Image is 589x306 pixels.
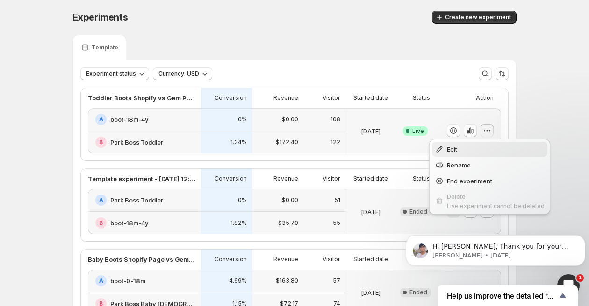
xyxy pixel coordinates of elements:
[80,67,149,80] button: Experiment status
[230,219,247,227] p: 1.82%
[353,175,388,182] p: Started date
[445,14,511,21] span: Create new experiment
[333,219,340,227] p: 55
[432,189,547,212] button: DeleteLive experiment cannot be deleted
[432,158,547,173] button: Rename
[88,174,195,183] p: Template experiment - [DATE] 12:05:03
[323,256,340,263] p: Visitor
[86,70,136,77] span: Experiment status
[282,116,298,123] p: $0.00
[432,142,547,157] button: Edit
[330,116,340,123] p: 108
[361,207,381,216] p: [DATE]
[110,195,163,205] h2: Park Boss Toddler
[402,216,589,281] iframe: Intercom notifications message
[230,139,247,146] p: 1.34%
[92,44,118,51] p: Template
[99,116,103,123] h2: A
[273,94,298,102] p: Revenue
[158,70,199,77] span: Currency: USD
[273,256,298,263] p: Revenue
[557,274,580,297] iframe: Intercom live chat
[447,290,568,301] button: Show survey - Help us improve the detailed report for A/B campaigns
[353,94,388,102] p: Started date
[447,202,545,209] span: Live experiment cannot be deleted
[282,196,298,204] p: $0.00
[99,139,103,146] h2: B
[361,126,381,136] p: [DATE]
[99,277,103,285] h2: A
[432,174,547,188] button: End experiment
[413,94,430,102] p: Status
[413,175,430,182] p: Status
[215,94,247,102] p: Conversion
[88,255,195,264] p: Baby Boots Shopify Page vs Gem Pages Landing Page
[334,196,340,204] p: 51
[323,94,340,102] p: Visitor
[238,196,247,204] p: 0%
[229,277,247,285] p: 4.69%
[447,192,545,201] div: Delete
[215,175,247,182] p: Conversion
[576,274,584,282] span: 1
[276,277,298,285] p: $163.80
[409,289,427,296] span: Ended
[88,93,195,103] p: Toddler Boots Shopify vs Gem Pages Landing Page
[276,139,298,146] p: $172.40
[72,12,128,23] span: Experiments
[353,256,388,263] p: Started date
[476,94,494,102] p: Action
[110,138,163,147] h2: Park Boss Toddler
[496,67,509,80] button: Sort the results
[447,292,557,300] span: Help us improve the detailed report for A/B campaigns
[110,115,149,124] h2: boot-18m-4y
[447,146,457,153] span: Edit
[99,196,103,204] h2: A
[273,175,298,182] p: Revenue
[110,276,145,285] h2: boot-0-18m
[409,208,427,216] span: Ended
[361,288,381,297] p: [DATE]
[447,161,471,169] span: Rename
[323,175,340,182] p: Visitor
[153,67,212,80] button: Currency: USD
[330,139,340,146] p: 122
[333,277,340,285] p: 57
[278,219,298,227] p: $35.70
[215,256,247,263] p: Conversion
[110,218,149,228] h2: boot-18m-4y
[447,177,492,185] span: End experiment
[432,11,517,24] button: Create new experiment
[238,116,247,123] p: 0%
[412,127,424,135] span: Live
[99,219,103,227] h2: B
